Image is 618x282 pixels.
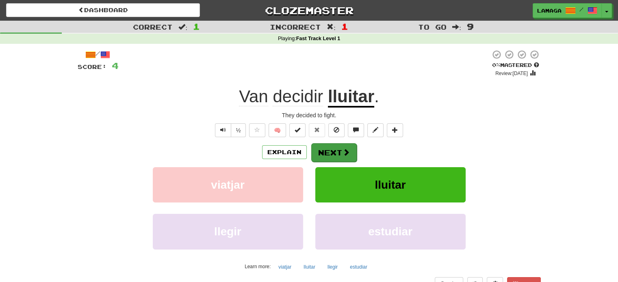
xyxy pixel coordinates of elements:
[78,63,107,70] span: Score:
[579,6,583,12] span: /
[418,23,447,31] span: To go
[368,225,412,238] span: estudiar
[239,87,268,106] span: Van
[315,167,466,202] button: lluitar
[533,3,602,18] a: LAMAGA /
[262,145,307,159] button: Explain
[492,62,500,68] span: 0 %
[311,143,357,162] button: Next
[345,261,372,273] button: estudiar
[328,87,374,108] u: lluitar
[193,22,200,31] span: 1
[112,60,119,71] span: 4
[231,123,246,137] button: ½
[490,62,541,69] div: Mastered
[323,261,342,273] button: llegir
[296,36,340,41] strong: Fast Track Level 1
[452,24,461,30] span: :
[495,71,528,76] small: Review: [DATE]
[467,22,474,31] span: 9
[249,123,265,137] button: Favorite sentence (alt+f)
[274,261,296,273] button: viatjar
[153,167,303,202] button: viatjar
[289,123,306,137] button: Set this sentence to 100% Mastered (alt+m)
[367,123,384,137] button: Edit sentence (alt+d)
[133,23,173,31] span: Correct
[315,214,466,249] button: estudiar
[153,214,303,249] button: llegir
[327,24,336,30] span: :
[348,123,364,137] button: Discuss sentence (alt+u)
[299,261,320,273] button: lluitar
[78,50,119,60] div: /
[270,23,321,31] span: Incorrect
[309,123,325,137] button: Reset to 0% Mastered (alt+r)
[6,3,200,17] a: Dashboard
[178,24,187,30] span: :
[375,179,405,191] span: lluitar
[387,123,403,137] button: Add to collection (alt+a)
[537,7,562,14] span: LAMAGA
[211,179,245,191] span: viatjar
[341,22,348,31] span: 1
[212,3,406,17] a: Clozemaster
[215,123,231,137] button: Play sentence audio (ctl+space)
[214,225,241,238] span: llegir
[213,123,246,137] div: Text-to-speech controls
[273,87,323,106] span: decidir
[374,87,379,106] span: .
[269,123,286,137] button: 🧠
[328,123,345,137] button: Ignore sentence (alt+i)
[78,111,541,119] div: They decided to fight.
[245,264,271,269] small: Learn more:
